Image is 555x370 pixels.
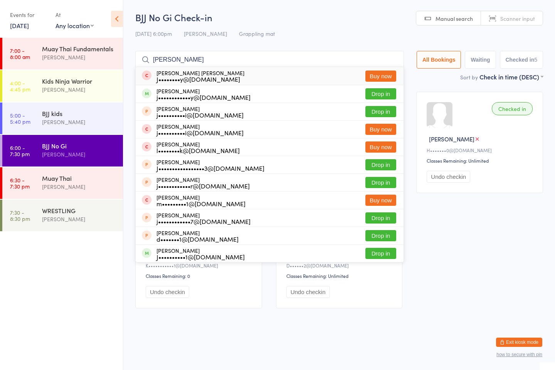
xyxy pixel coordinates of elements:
div: [PERSON_NAME] [156,212,251,224]
a: [DATE] [10,21,29,30]
div: j••••••••••••7@[DOMAIN_NAME] [156,218,251,224]
div: D••••••2@[DOMAIN_NAME] [286,262,395,269]
a: 4:00 -4:45 pmKids Ninja Warrior[PERSON_NAME] [2,70,123,102]
button: Undo checkin [427,171,470,183]
div: Classes Remaining: Unlimited [427,157,535,164]
div: BJJ No Gi [42,141,116,150]
div: [PERSON_NAME] [42,85,116,94]
span: Manual search [436,15,473,22]
input: Search [135,51,404,69]
div: K•••••••••••1@[DOMAIN_NAME] [146,262,254,269]
button: Undo checkin [146,286,189,298]
button: how to secure with pin [496,352,542,357]
a: 6:00 -7:30 pmBJJ No Gi[PERSON_NAME] [2,135,123,166]
a: 6:30 -7:30 pmMuay Thai[PERSON_NAME] [2,167,123,199]
h2: BJJ No Gi Check-in [135,11,543,24]
div: Muay Thai Fundamentals [42,44,116,53]
div: [PERSON_NAME] [156,247,245,260]
button: All Bookings [417,51,461,69]
div: J••••••••y@[DOMAIN_NAME] [156,76,244,82]
div: H•••••••0@[DOMAIN_NAME] [427,147,535,153]
button: Buy now [365,71,396,82]
div: J•••••••••••••••••3@[DOMAIN_NAME] [156,165,264,171]
button: Drop in [365,248,396,259]
div: [PERSON_NAME] [42,215,116,224]
div: d•••••••1@[DOMAIN_NAME] [156,236,239,242]
span: [PERSON_NAME] [184,30,227,37]
div: [PERSON_NAME] [156,194,246,207]
div: Check in time (DESC) [479,72,543,81]
div: Classes Remaining: Unlimited [286,272,395,279]
a: 7:30 -8:30 pmWRESTLING[PERSON_NAME] [2,200,123,231]
span: Scanner input [500,15,535,22]
button: Drop in [365,177,396,188]
div: j••••••••••••r@[DOMAIN_NAME] [156,183,250,189]
button: Checked in5 [500,51,543,69]
time: 6:00 - 7:30 pm [10,145,30,157]
div: [PERSON_NAME] [PERSON_NAME] [156,70,244,82]
div: [PERSON_NAME] [42,53,116,62]
div: [PERSON_NAME] [156,141,240,153]
time: 7:30 - 8:30 pm [10,209,30,222]
time: 4:00 - 4:45 pm [10,80,30,92]
span: [DATE] 6:00pm [135,30,172,37]
button: Drop in [365,88,396,99]
button: Drop in [365,106,396,117]
div: [PERSON_NAME] [156,123,244,136]
div: j••••••••••i@[DOMAIN_NAME] [156,129,244,136]
div: Muay Thai [42,174,116,182]
time: 7:00 - 8:00 am [10,47,30,60]
div: [PERSON_NAME] [156,230,239,242]
div: WRESTLING [42,206,116,215]
div: [PERSON_NAME] [42,182,116,191]
div: [PERSON_NAME] [156,106,244,118]
button: Buy now [365,141,396,153]
button: Waiting [465,51,496,69]
div: [PERSON_NAME] [42,118,116,126]
button: Drop in [365,212,396,224]
div: Kids Ninja Warrior [42,77,116,85]
time: 6:30 - 7:30 pm [10,177,30,189]
button: Buy now [365,124,396,135]
a: 7:00 -8:00 amMuay Thai Fundamentals[PERSON_NAME] [2,38,123,69]
div: [PERSON_NAME] [156,177,250,189]
div: Events for [10,8,48,21]
div: Classes Remaining: 0 [146,272,254,279]
span: [PERSON_NAME] [429,135,474,143]
button: Exit kiosk mode [496,338,542,347]
div: Checked in [492,102,533,115]
div: m•••••••••1@[DOMAIN_NAME] [156,200,246,207]
div: 5 [534,57,537,63]
div: [PERSON_NAME] [42,150,116,159]
div: [PERSON_NAME] [156,159,264,171]
div: l••••••••k@[DOMAIN_NAME] [156,147,240,153]
label: Sort by [460,73,478,81]
button: Drop in [365,230,396,241]
div: Any location [55,21,94,30]
span: Grappling mat [239,30,275,37]
div: At [55,8,94,21]
a: 5:00 -5:40 pmBJJ kids[PERSON_NAME] [2,103,123,134]
div: j••••••••••••y@[DOMAIN_NAME] [156,94,251,100]
div: j••••••••••i@[DOMAIN_NAME] [156,112,244,118]
button: Buy now [365,195,396,206]
div: J••••••••••1@[DOMAIN_NAME] [156,254,245,260]
div: [PERSON_NAME] [156,88,251,100]
button: Drop in [365,159,396,170]
time: 5:00 - 5:40 pm [10,112,30,124]
div: BJJ kids [42,109,116,118]
button: Undo checkin [286,286,330,298]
